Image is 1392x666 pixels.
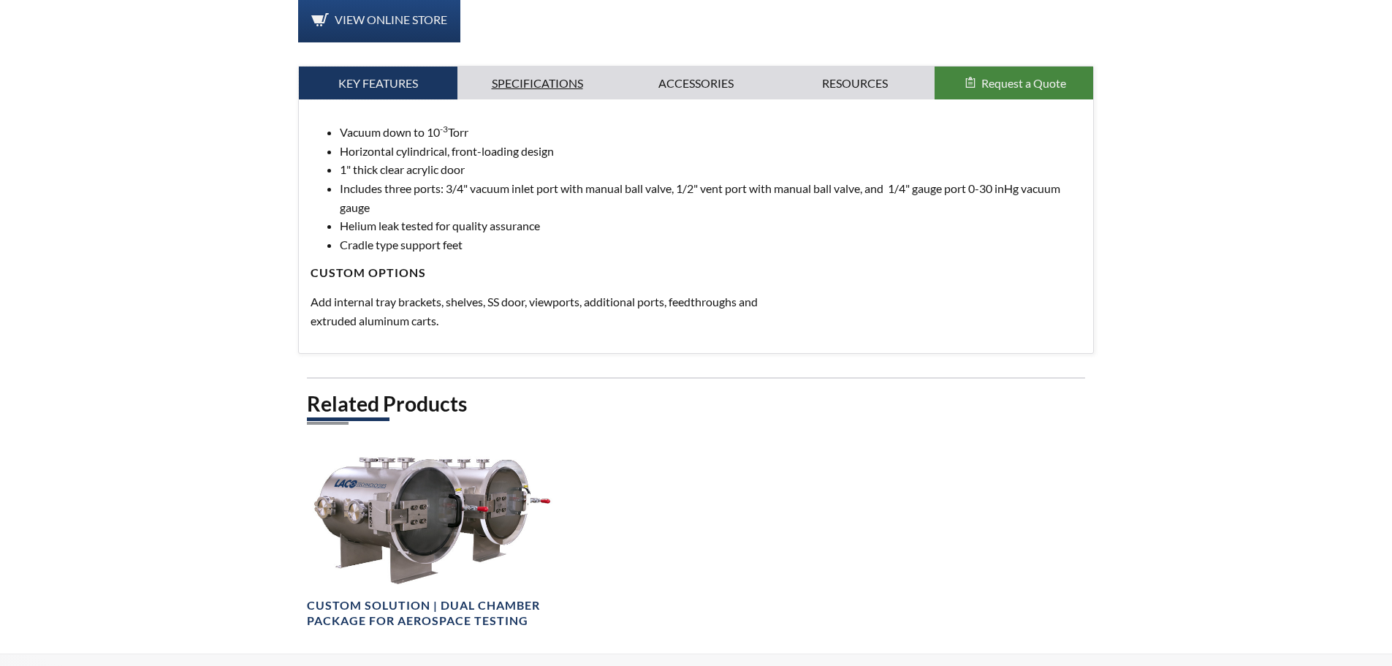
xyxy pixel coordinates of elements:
li: Helium leak tested for quality assurance [340,216,1082,235]
p: Add internal tray brackets, shelves, SS door, viewports, additional ports, feedthroughs and extru... [311,292,800,330]
a: Specifications [457,67,617,100]
h2: Related Products [307,390,1086,417]
a: Dual industrial vacuum chambers with custom portsCustom Solution | Dual Chamber Package for Aeros... [307,450,558,629]
span: View Online Store [335,12,447,26]
button: Request a Quote [935,67,1094,100]
a: Key Features [299,67,458,100]
a: Resources [775,67,935,100]
a: Accessories [617,67,776,100]
span: Request a Quote [981,76,1066,90]
li: Horizontal cylindrical, front-loading design [340,142,1082,161]
sup: -3 [440,124,448,135]
li: Vacuum down to 10 Torr [340,123,1082,142]
li: 1" thick clear acrylic door [340,160,1082,179]
h4: Custom Solution | Dual Chamber Package for Aerospace Testing [307,598,558,629]
h4: CUSTOM OPTIONS [311,265,1082,281]
li: Cradle type support feet [340,235,1082,254]
li: Includes three ports: 3/4" vacuum inlet port with manual ball valve, 1/2" vent port with manual b... [340,179,1082,216]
